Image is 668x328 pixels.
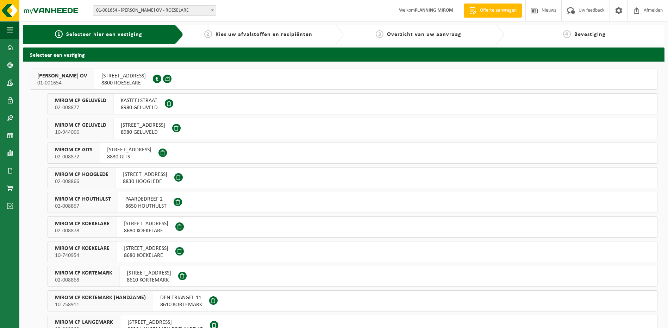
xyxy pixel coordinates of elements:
span: 01-001654 [37,80,87,87]
h2: Selecteer een vestiging [23,48,664,61]
span: 8830 GITS [107,153,151,160]
button: MIROM CP KORTEMARK 02-008868 [STREET_ADDRESS]8610 KORTEMARK [48,266,657,287]
button: MIROM CP GELUVELD 02-008877 KASTEELSTRAAT8980 GELUVELD [48,93,657,114]
a: Offerte aanvragen [464,4,522,18]
span: 1 [55,30,63,38]
span: [STREET_ADDRESS] [124,220,168,227]
button: MIROM CP GELUVELD 10-944066 [STREET_ADDRESS]8980 GELUVELD [48,118,657,139]
span: MIROM CP HOOGLEDE [55,171,108,178]
span: 8980 GELUVELD [121,104,158,111]
span: MIROM CP LANGEMARK [55,319,113,326]
span: KASTEELSTRAAT [121,97,158,104]
span: Offerte aanvragen [478,7,518,14]
span: Kies uw afvalstoffen en recipiënten [216,32,312,37]
span: MIROM CP KOEKELARE [55,245,110,252]
span: 8610 KORTEMARK [160,301,202,308]
button: MIROM CP KORTEMARK (HANDZAME) 10-758911 DEN TRIANGEL 118610 KORTEMARK [48,290,657,311]
span: [PERSON_NAME] OV [37,72,87,80]
button: MIROM CP KOEKELARE 02-008878 [STREET_ADDRESS]8680 KOEKELARE [48,216,657,238]
span: [STREET_ADDRESS] [127,270,171,277]
span: DEN TRIANGEL 11 [160,294,202,301]
button: MIROM CP HOOGLEDE 02-008866 [STREET_ADDRESS]8830 HOOGLEDE [48,167,657,188]
button: MIROM CP KOEKELARE 10-740954 [STREET_ADDRESS]8680 KOEKELARE [48,241,657,262]
span: 8830 HOOGLEDE [123,178,167,185]
span: MIROM CP KORTEMARK (HANDZAME) [55,294,146,301]
button: MIROM CP GITS 02-008872 [STREET_ADDRESS]8830 GITS [48,143,657,164]
span: MIROM CP HOUTHULST [55,196,111,203]
span: MIROM CP GELUVELD [55,97,106,104]
strong: PLANNING MIROM [415,8,453,13]
span: MIROM CP GITS [55,146,93,153]
span: 8610 KORTEMARK [127,277,171,284]
span: [STREET_ADDRESS] [107,146,151,153]
span: 8980 GELUVELD [121,129,165,136]
span: 8680 KOEKELARE [124,227,168,234]
span: MIROM CP KORTEMARK [55,270,112,277]
span: 2 [204,30,212,38]
span: 8800 ROESELARE [101,80,146,87]
span: [STREET_ADDRESS] [121,122,165,129]
span: 02-008878 [55,227,110,234]
button: MIROM CP HOUTHULST 02-008867 PAARDEDREEF 28650 HOUTHULST [48,192,657,213]
span: [STREET_ADDRESS] [123,171,167,178]
span: 02-008877 [55,104,106,111]
span: 01-001654 - MIROM ROESELARE OV - ROESELARE [93,5,216,16]
span: 10-758911 [55,301,146,308]
span: [STREET_ADDRESS] [124,245,168,252]
span: 10-944066 [55,129,106,136]
span: 02-008868 [55,277,112,284]
span: 02-008867 [55,203,111,210]
button: [PERSON_NAME] OV 01-001654 [STREET_ADDRESS]8800 ROESELARE [30,69,657,90]
span: 01-001654 - MIROM ROESELARE OV - ROESELARE [93,6,216,15]
span: [STREET_ADDRESS] [101,72,146,80]
span: [STREET_ADDRESS] [127,319,203,326]
span: Overzicht van uw aanvraag [387,32,461,37]
span: Selecteer hier een vestiging [66,32,142,37]
span: 4 [563,30,571,38]
span: 8650 HOUTHULST [125,203,167,210]
span: 3 [376,30,383,38]
span: 8680 KOEKELARE [124,252,168,259]
span: Bevestiging [574,32,606,37]
span: PAARDEDREEF 2 [125,196,167,203]
span: MIROM CP KOEKELARE [55,220,110,227]
span: 10-740954 [55,252,110,259]
span: 02-008866 [55,178,108,185]
span: MIROM CP GELUVELD [55,122,106,129]
span: 02-008872 [55,153,93,160]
